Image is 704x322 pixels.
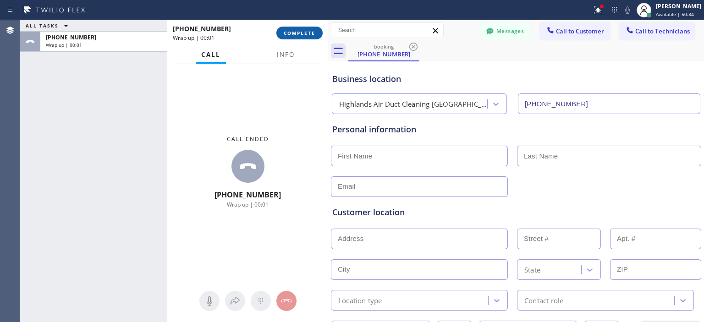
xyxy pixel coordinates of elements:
input: City [331,259,508,280]
div: Business location [332,73,700,85]
div: Customer location [332,206,700,218]
button: Mute [621,4,634,16]
button: Mute [199,291,220,311]
div: State [524,264,540,275]
input: Address [331,229,508,249]
input: Phone Number [518,93,700,114]
span: Wrap up | 00:01 [173,34,214,42]
div: [PERSON_NAME] [656,2,701,10]
div: (805) 471-4929 [349,41,418,60]
button: Call to Customer [540,22,610,40]
span: [PHONE_NUMBER] [46,33,96,41]
button: ALL TASKS [20,20,77,31]
span: Call [201,50,220,59]
span: Call to Technicians [635,27,690,35]
span: [PHONE_NUMBER] [173,24,231,33]
input: Apt. # [610,229,701,249]
span: ALL TASKS [26,22,59,29]
span: [PHONE_NUMBER] [214,190,281,200]
input: Email [331,176,508,197]
input: Search [331,23,443,38]
span: Info [277,50,295,59]
span: Call ended [227,135,269,143]
button: COMPLETE [276,27,323,39]
input: Last Name [517,146,701,166]
button: Open directory [225,291,245,311]
div: Highlands Air Duct Cleaning [GEOGRAPHIC_DATA] [339,99,488,109]
span: Available | 50:34 [656,11,694,17]
input: First Name [331,146,508,166]
button: Hang up [276,291,297,311]
button: Call to Technicians [619,22,695,40]
button: Info [271,46,300,64]
div: [PHONE_NUMBER] [349,50,418,58]
input: ZIP [610,259,701,280]
button: Call [196,46,226,64]
button: Open dialpad [251,291,271,311]
input: Street # [517,229,601,249]
button: Messages [480,22,531,40]
div: Contact role [524,295,563,306]
div: Location type [338,295,382,306]
div: Personal information [332,123,700,136]
span: Call to Customer [556,27,604,35]
span: COMPLETE [284,30,315,36]
span: Wrap up | 00:01 [46,42,82,48]
span: Wrap up | 00:01 [227,201,269,208]
div: booking [349,43,418,50]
